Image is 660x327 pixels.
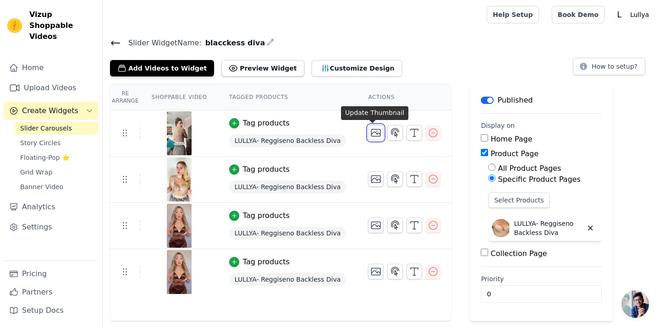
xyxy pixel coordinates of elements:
[4,218,99,236] a: Settings
[229,180,346,193] span: LULLYA- Reggiseno Backless Diva
[20,168,52,177] span: Grid Wrap
[110,60,214,76] button: Add Videos to Widget
[121,38,202,49] span: Slider Widget Name:
[552,6,605,23] a: Book Demo
[20,124,72,133] span: Slider Carousels
[22,105,78,116] span: Create Widgets
[202,38,265,49] span: blacckess diva
[229,256,290,267] button: Tag products
[229,134,346,147] span: LULLYA- Reggiseno Backless Diva
[218,84,357,110] th: Tagged Products
[15,180,99,193] a: Banner Video
[243,210,290,221] div: Tag products
[498,175,580,184] label: Specific Product Pages
[490,135,532,143] label: Home Page
[497,95,533,106] p: Published
[267,37,274,49] div: Edit Name
[583,220,598,236] button: Delete widget
[243,118,290,129] div: Tag products
[481,121,515,130] legend: Display on
[15,166,99,179] a: Grid Wrap
[29,9,95,42] span: Vizup Shoppable Videos
[4,198,99,216] a: Analytics
[488,192,550,208] button: Select Products
[617,10,621,19] text: L
[7,18,22,33] img: Vizup
[4,265,99,283] a: Pricing
[4,301,99,320] a: Setup Docs
[229,118,290,129] button: Tag products
[4,102,99,120] button: Create Widgets
[140,84,218,110] th: Shoppable Video
[166,111,192,155] img: tn-0299a0eebb0a4a31aa88925ae545793e.png
[621,290,649,318] a: Aprire la chat
[4,59,99,77] a: Home
[573,64,645,73] a: How to setup?
[110,84,140,110] th: Re Arrange
[243,164,290,175] div: Tag products
[481,274,602,283] label: Priority
[368,264,384,279] button: Change Thumbnail
[4,283,99,301] a: Partners
[15,122,99,135] a: Slider Carousels
[243,256,290,267] div: Tag products
[166,250,192,294] img: tn-905c2805a48344d9b3ac523f616d7e48.png
[612,6,653,23] button: L Lullya
[312,60,402,76] button: Customize Design
[20,182,63,191] span: Banner Video
[20,138,60,147] span: Story Circles
[627,6,653,23] p: Lullya
[368,171,384,187] button: Change Thumbnail
[357,84,451,110] th: Actions
[229,164,290,175] button: Tag products
[490,149,539,158] label: Product Page
[15,151,99,164] a: Floating-Pop ⭐
[492,219,510,237] img: LULLYA- Reggiseno Backless Diva
[166,204,192,248] img: tn-73cb7c04b5204827971a13aae8d4592a.png
[20,153,70,162] span: Floating-Pop ⭐
[15,136,99,149] a: Story Circles
[229,227,346,240] span: LULLYA- Reggiseno Backless Diva
[487,6,539,23] a: Help Setup
[368,125,384,141] button: Change Thumbnail
[490,249,547,258] label: Collection Page
[498,164,561,173] label: All Product Pages
[514,219,583,237] p: LULLYA- Reggiseno Backless Diva
[221,60,304,76] button: Preview Widget
[229,210,290,221] button: Tag products
[573,58,645,75] button: How to setup?
[4,79,99,97] a: Upload Videos
[368,218,384,233] button: Change Thumbnail
[166,158,192,202] img: tn-2a5aa6cf31d9466ebc97f2184f87ae95.png
[229,273,346,286] span: LULLYA- Reggiseno Backless Diva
